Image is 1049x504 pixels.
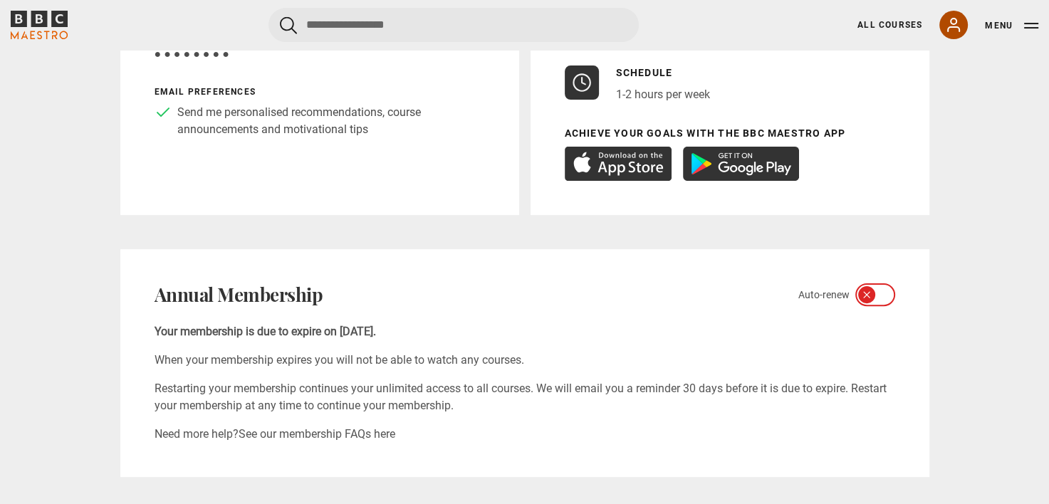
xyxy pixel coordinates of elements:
svg: BBC Maestro [11,11,68,39]
p: 1-2 hours per week [616,86,710,103]
b: Your membership is due to expire on [DATE]. [155,325,376,338]
p: Achieve your goals with the BBC Maestro App [565,126,895,141]
p: Email preferences [155,85,485,98]
button: Submit the search query [280,16,297,34]
h2: Annual Membership [155,283,323,306]
input: Search [268,8,639,42]
p: When your membership expires you will not be able to watch any courses. [155,352,895,369]
p: Schedule [616,65,710,80]
p: Send me personalised recommendations, course announcements and motivational tips [177,104,485,138]
span: ● ● ● ● ● ● ● ● [155,47,229,61]
span: Auto-renew [798,288,850,303]
p: Need more help? [155,426,895,443]
a: All Courses [857,19,922,31]
button: Toggle navigation [985,19,1038,33]
a: See our membership FAQs here [239,427,395,441]
p: Restarting your membership continues your unlimited access to all courses. We will email you a re... [155,380,895,414]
